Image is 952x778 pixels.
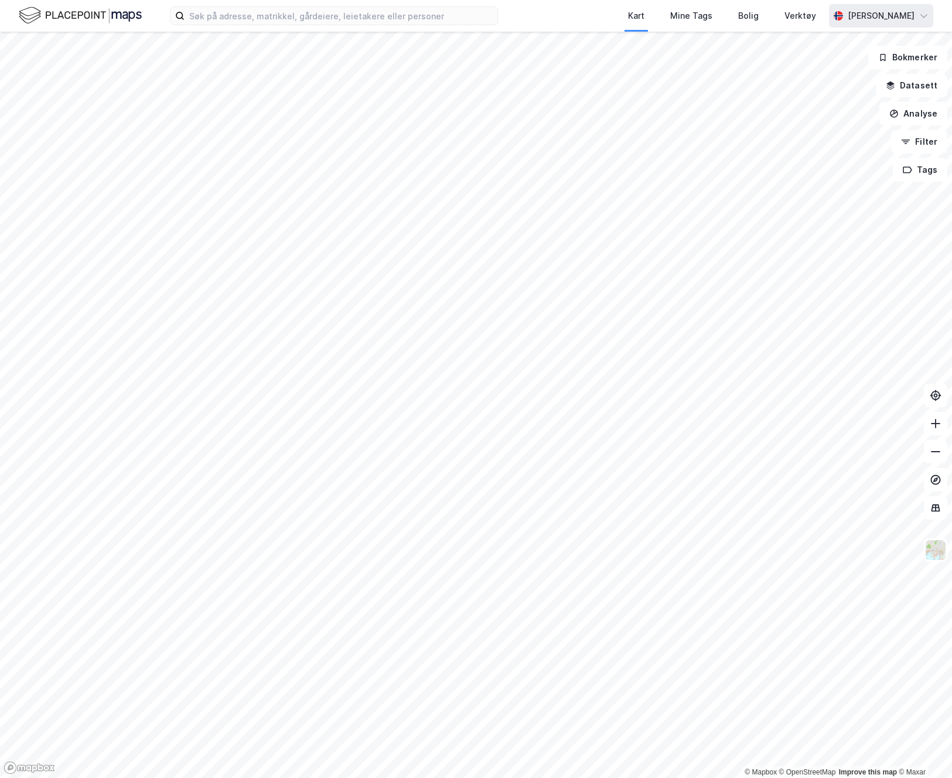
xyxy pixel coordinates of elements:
div: Mine Tags [670,9,712,23]
div: Verktøy [784,9,816,23]
img: logo.f888ab2527a4732fd821a326f86c7f29.svg [19,5,142,26]
button: Filter [891,130,947,153]
iframe: Chat Widget [893,722,952,778]
a: Mapbox [745,768,777,776]
div: Kart [628,9,644,23]
input: Søk på adresse, matrikkel, gårdeiere, leietakere eller personer [185,7,497,25]
button: Tags [893,158,947,182]
a: Improve this map [839,768,897,776]
a: OpenStreetMap [779,768,836,776]
img: Z [924,539,947,561]
button: Bokmerker [868,46,947,69]
div: Kontrollprogram for chat [893,722,952,778]
button: Analyse [879,102,947,125]
div: Bolig [738,9,759,23]
button: Datasett [876,74,947,97]
div: [PERSON_NAME] [848,9,915,23]
a: Mapbox homepage [4,761,55,774]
